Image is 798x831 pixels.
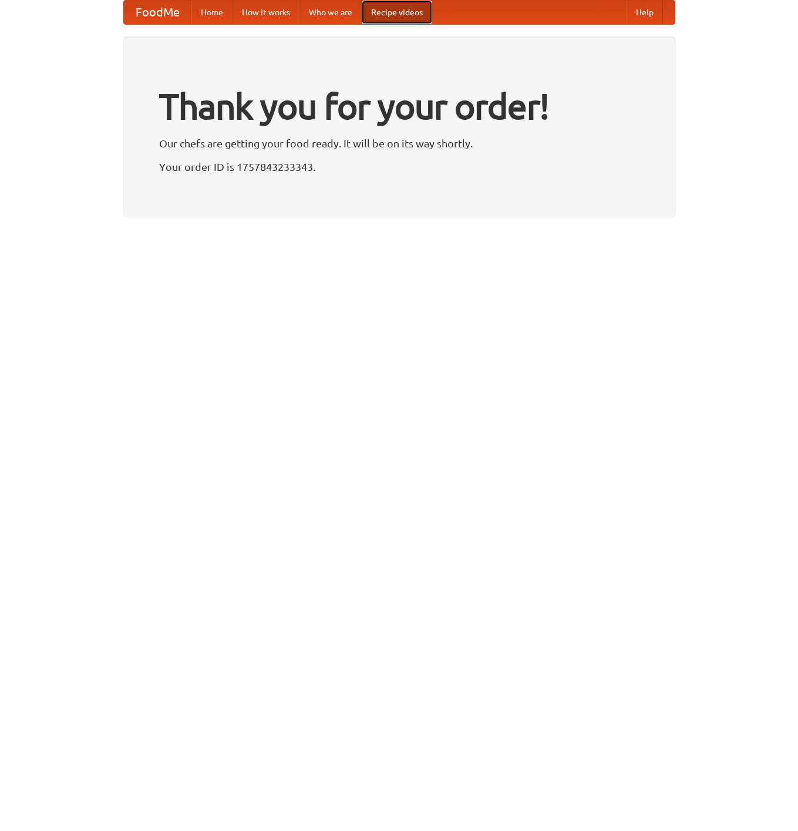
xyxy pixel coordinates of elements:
[191,1,233,24] a: Home
[362,1,432,24] a: Recipe videos
[159,158,639,176] p: Your order ID is 1757843233343.
[159,78,639,134] h1: Thank you for your order!
[627,1,663,24] a: Help
[159,134,639,152] p: Our chefs are getting your food ready. It will be on its way shortly.
[299,1,362,24] a: Who we are
[124,1,191,24] a: FoodMe
[233,1,299,24] a: How it works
